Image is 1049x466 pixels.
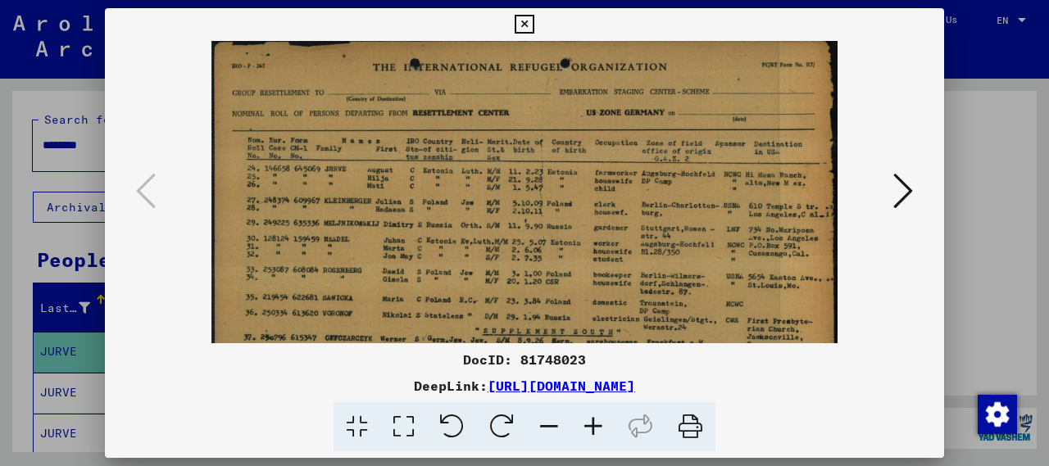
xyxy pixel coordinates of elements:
[488,378,635,394] a: [URL][DOMAIN_NAME]
[211,41,837,425] img: 001.jpg
[105,376,944,396] div: DeepLink:
[978,395,1017,434] img: Change consent
[105,350,944,369] div: DocID: 81748023
[977,394,1016,433] div: Change consent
